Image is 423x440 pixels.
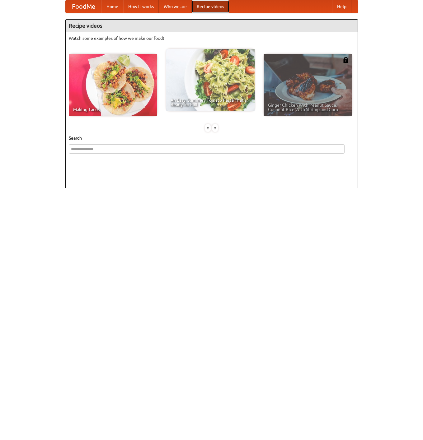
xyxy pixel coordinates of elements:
span: An Easy, Summery Tomato Pasta That's Ready for Fall [171,98,250,107]
p: Watch some examples of how we make our food! [69,35,355,41]
h4: Recipe videos [66,20,358,32]
a: How it works [123,0,159,13]
h5: Search [69,135,355,141]
a: Who we are [159,0,192,13]
a: Home [101,0,123,13]
div: « [205,124,211,132]
div: » [212,124,218,132]
a: Making Tacos [69,54,157,116]
a: Recipe videos [192,0,229,13]
a: FoodMe [66,0,101,13]
a: Help [332,0,351,13]
span: Making Tacos [73,107,153,112]
img: 483408.png [343,57,349,63]
a: An Easy, Summery Tomato Pasta That's Ready for Fall [166,49,255,111]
